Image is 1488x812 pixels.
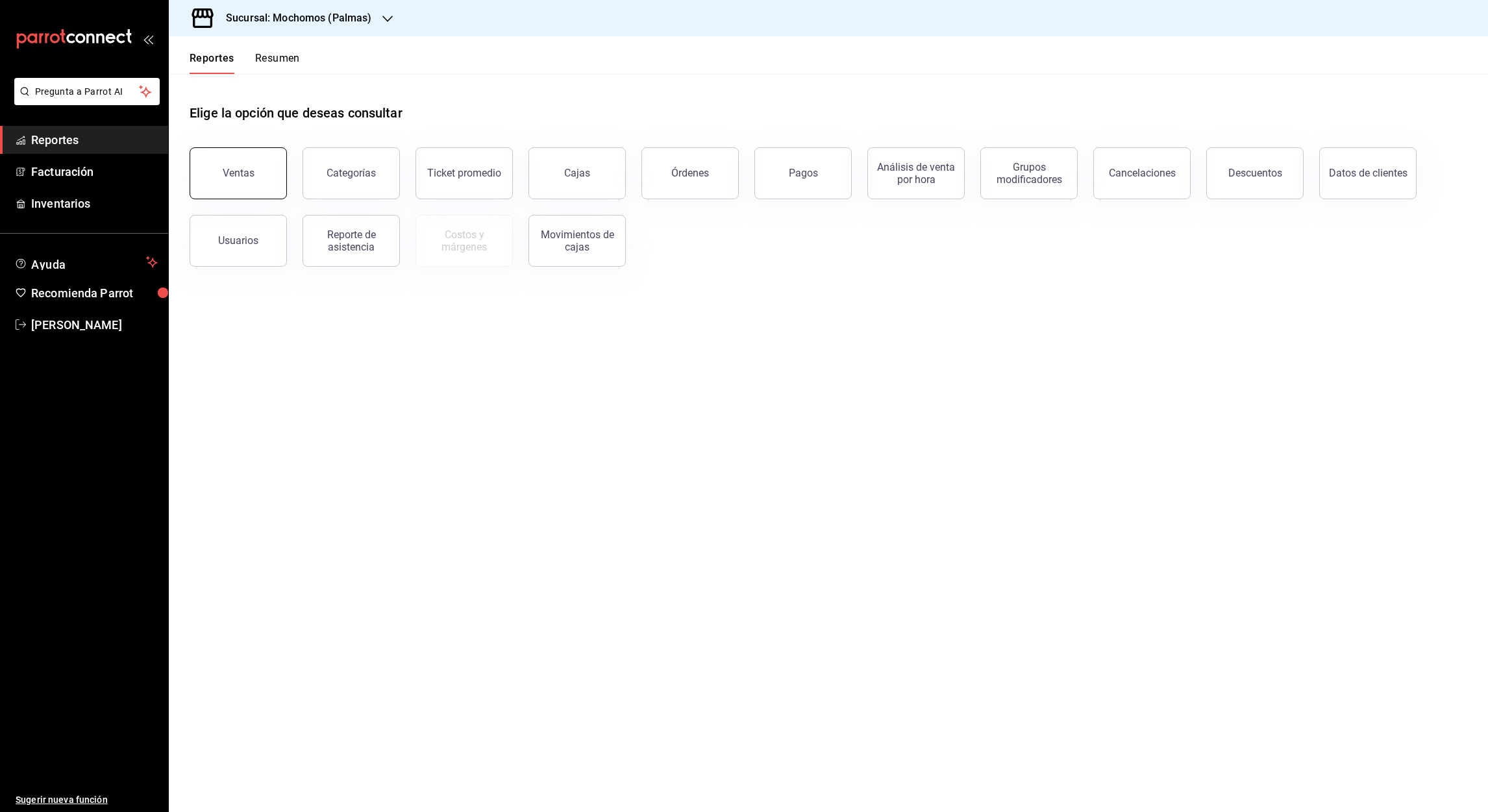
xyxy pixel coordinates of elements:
[1109,167,1176,179] div: Cancelaciones
[754,147,852,199] button: Pagos
[303,215,400,267] button: Reporte de asistencia
[190,52,234,65] font: Reportes
[415,215,513,267] button: Contrata inventarios para ver este reporte
[311,228,391,253] div: Reporte de asistencia
[528,215,626,267] button: Movimientos de cajas
[190,103,403,123] h1: Elige la opción que deseas consultar
[218,234,258,247] div: Usuarios
[31,165,93,178] font: Facturación
[424,228,504,253] div: Costos y márgenes
[1206,147,1304,199] button: Descuentos
[427,167,501,179] div: Ticket promedio
[31,133,79,147] font: Reportes
[564,166,591,181] div: Cajas
[876,161,956,186] div: Análisis de venta por hora
[1319,147,1417,199] button: Datos de clientes
[14,78,160,105] button: Pregunta a Parrot AI
[989,161,1069,186] div: Grupos modificadores
[303,147,400,199] button: Categorías
[1228,167,1282,179] div: Descuentos
[190,147,287,199] button: Ventas
[537,228,617,253] div: Movimientos de cajas
[327,167,376,179] div: Categorías
[16,794,108,805] font: Sugerir nueva función
[528,147,626,199] a: Cajas
[223,167,254,179] div: Ventas
[31,286,133,300] font: Recomienda Parrot
[35,85,140,99] span: Pregunta a Parrot AI
[190,52,300,74] div: Pestañas de navegación
[31,254,141,270] span: Ayuda
[980,147,1078,199] button: Grupos modificadores
[143,34,153,44] button: open_drawer_menu
[415,147,513,199] button: Ticket promedio
[1093,147,1191,199] button: Cancelaciones
[641,147,739,199] button: Órdenes
[671,167,709,179] div: Órdenes
[789,167,818,179] div: Pagos
[31,197,90,210] font: Inventarios
[1329,167,1407,179] div: Datos de clientes
[190,215,287,267] button: Usuarios
[9,94,160,108] a: Pregunta a Parrot AI
[216,10,372,26] h3: Sucursal: Mochomos (Palmas)
[31,318,122,332] font: [PERSON_NAME]
[255,52,300,74] button: Resumen
[867,147,965,199] button: Análisis de venta por hora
